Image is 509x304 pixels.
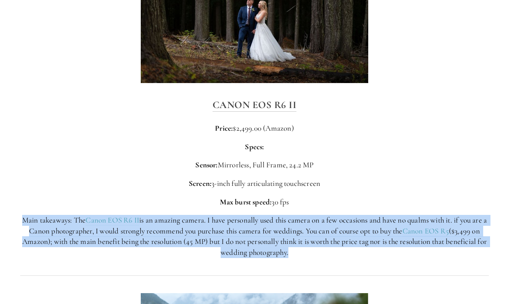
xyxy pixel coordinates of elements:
p: 30 fps [20,197,489,208]
p: $2,499.00 (Amazon) [20,123,489,134]
a: Canon EOS R5 [403,226,449,236]
a: Canon EOS R6 II [213,99,297,112]
strong: Price: [215,123,233,133]
strong: Screen: [189,179,211,188]
strong: Specs: [245,142,264,151]
p: Mirrorless, Full Frame, 24.2 MP [20,160,489,171]
p: 3-inch fully articulating touchscreen [20,178,489,189]
strong: Sensor: [195,160,217,169]
strong: Max burst speed: [220,197,271,206]
a: Canon EOS R6 II [86,215,139,225]
strong: Canon EOS R6 II [213,99,297,111]
p: Main takeaways: The is an amazing camera. I have personally used this camera on a few occasions a... [20,215,489,258]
